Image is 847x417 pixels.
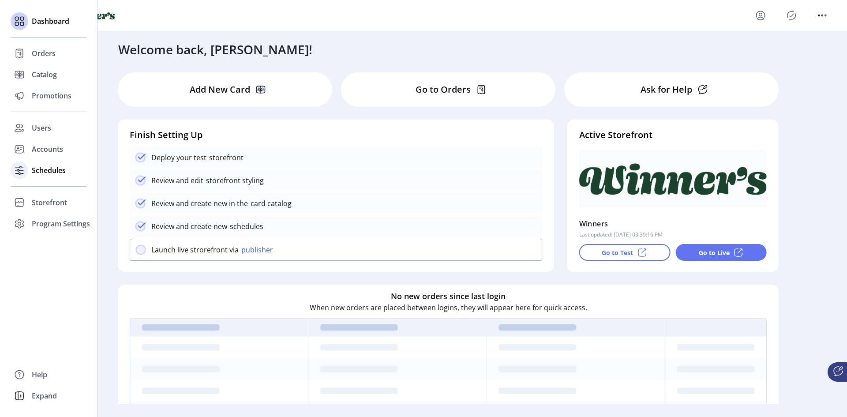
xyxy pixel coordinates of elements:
[248,198,292,209] p: card catalog
[32,48,56,59] span: Orders
[32,165,66,176] span: Schedules
[32,144,63,154] span: Accounts
[206,152,244,163] p: storefront
[310,302,587,313] p: When new orders are placed between logins, they will appear here for quick access.
[32,90,71,101] span: Promotions
[391,290,506,302] h6: No new orders since last login
[190,83,250,96] p: Add New Card
[32,16,69,26] span: Dashboard
[151,221,227,232] p: Review and create new
[203,175,264,186] p: storefront styling
[151,175,203,186] p: Review and edit
[579,217,608,231] p: Winners
[227,221,263,232] p: schedules
[130,128,542,142] h4: Finish Setting Up
[151,244,239,255] p: Launch live strorefront via
[151,198,248,209] p: Review and create new in the
[32,391,57,401] span: Expand
[239,244,278,255] button: publisher
[32,123,51,133] span: Users
[118,40,312,59] h3: Welcome back, [PERSON_NAME]!
[753,8,768,23] button: menu
[784,8,798,23] button: Publisher Panel
[151,152,206,163] p: Deploy your test
[32,197,67,208] span: Storefront
[699,248,730,257] p: Go to Live
[815,8,829,23] button: menu
[602,248,633,257] p: Go to Test
[32,369,47,380] span: Help
[32,218,90,229] span: Program Settings
[32,69,57,80] span: Catalog
[579,231,663,239] p: Last updated: [DATE] 03:39:16 PM
[416,83,471,96] p: Go to Orders
[641,83,692,96] p: Ask for Help
[579,128,767,142] h4: Active Storefront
